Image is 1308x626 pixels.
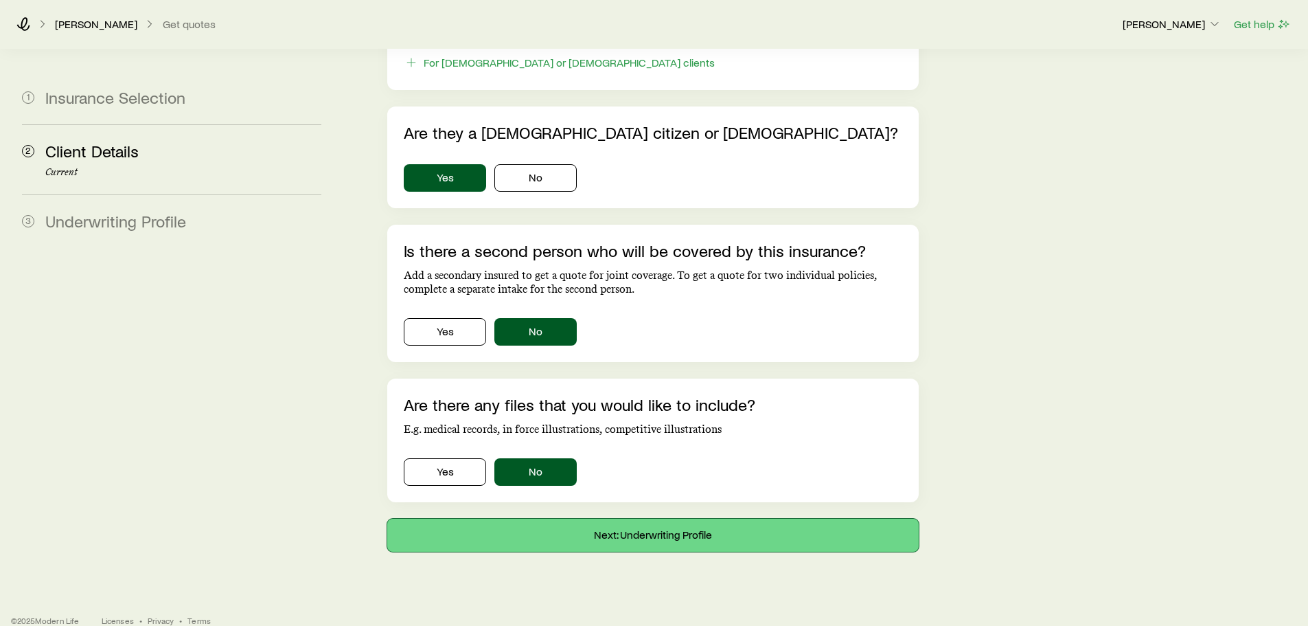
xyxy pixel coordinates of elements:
[179,615,182,626] span: •
[404,123,902,142] p: Are they a [DEMOGRAPHIC_DATA] citizen or [DEMOGRAPHIC_DATA]?
[404,395,902,414] p: Are there any files that you would like to include?
[404,269,902,296] p: Add a secondary insured to get a quote for joint coverage. To get a quote for two individual poli...
[404,55,715,71] button: For [DEMOGRAPHIC_DATA] or [DEMOGRAPHIC_DATA] clients
[187,615,211,626] a: Terms
[162,18,216,31] button: Get quotes
[494,164,577,192] button: No
[139,615,142,626] span: •
[45,211,186,231] span: Underwriting Profile
[424,56,715,69] div: For [DEMOGRAPHIC_DATA] or [DEMOGRAPHIC_DATA] clients
[11,615,80,626] p: © 2025 Modern Life
[1233,16,1292,32] button: Get help
[404,241,902,260] p: Is there a second person who will be covered by this insurance?
[404,423,902,436] p: E.g. medical records, in force illustrations, competitive illustrations
[102,615,134,626] a: Licenses
[494,318,577,346] button: No
[22,91,34,104] span: 1
[22,215,34,227] span: 3
[45,87,185,107] span: Insurance Selection
[45,141,139,161] span: Client Details
[387,519,918,552] button: Next: Underwriting Profile
[45,167,321,178] p: Current
[404,458,486,486] button: Yes
[55,17,137,31] p: [PERSON_NAME]
[1123,17,1221,31] p: [PERSON_NAME]
[494,458,577,486] button: No
[1122,16,1222,33] button: [PERSON_NAME]
[404,318,486,346] button: Yes
[148,615,174,626] a: Privacy
[404,164,486,192] button: Yes
[22,145,34,157] span: 2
